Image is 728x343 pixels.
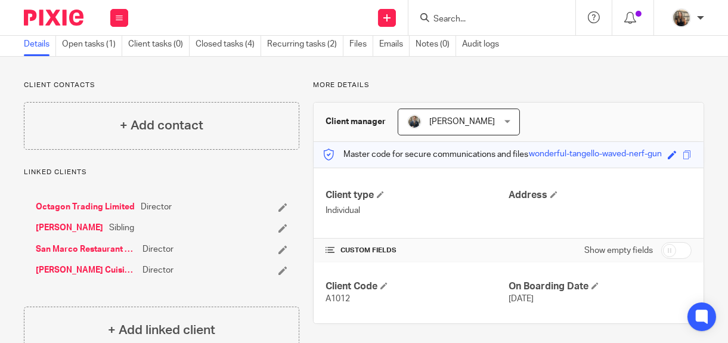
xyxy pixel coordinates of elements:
[407,115,422,129] img: Headshot.jpg
[120,116,203,135] h4: + Add contact
[326,116,386,128] h3: Client manager
[509,189,692,202] h4: Address
[323,149,528,160] p: Master code for secure communications and files
[128,33,190,56] a: Client tasks (0)
[62,33,122,56] a: Open tasks (1)
[432,14,540,25] input: Search
[24,81,299,90] p: Client contacts
[196,33,261,56] a: Closed tasks (4)
[326,280,509,293] h4: Client Code
[429,118,495,126] span: [PERSON_NAME]
[672,8,691,27] img: pic.png
[24,10,83,26] img: Pixie
[326,246,509,255] h4: CUSTOM FIELDS
[24,33,56,56] a: Details
[462,33,505,56] a: Audit logs
[349,33,373,56] a: Files
[141,201,172,213] span: Director
[36,222,103,234] a: [PERSON_NAME]
[142,264,174,276] span: Director
[509,280,692,293] h4: On Boarding Date
[379,33,410,56] a: Emails
[267,33,343,56] a: Recurring tasks (2)
[584,245,653,257] label: Show empty fields
[108,321,215,339] h4: + Add linked client
[24,168,299,177] p: Linked clients
[326,295,350,303] span: A1012
[36,243,137,255] a: San Marco Restaurant Ltd.
[326,205,509,217] p: Individual
[36,264,137,276] a: [PERSON_NAME] Cuisine Ltd.
[142,243,174,255] span: Director
[313,81,704,90] p: More details
[416,33,456,56] a: Notes (0)
[509,295,534,303] span: [DATE]
[326,189,509,202] h4: Client type
[109,222,134,234] span: Sibling
[529,148,662,162] div: wonderful-tangello-waved-nerf-gun
[36,201,135,213] a: Octagon Trading Limited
